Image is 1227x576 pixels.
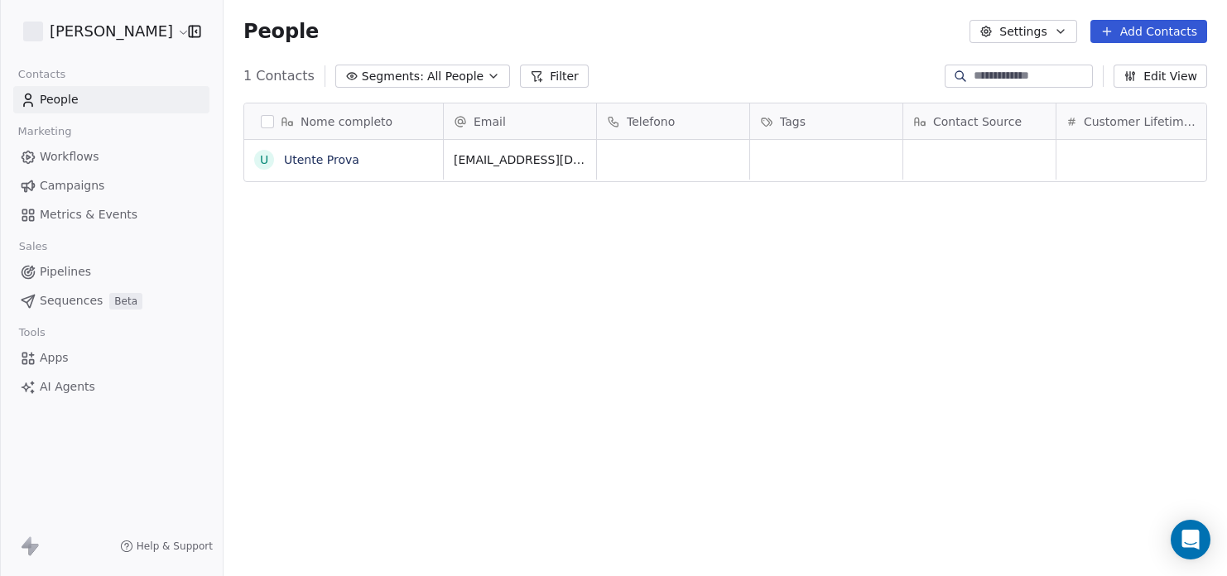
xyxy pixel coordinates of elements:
[137,540,213,553] span: Help & Support
[50,21,173,42] span: [PERSON_NAME]
[120,540,213,553] a: Help & Support
[40,263,91,281] span: Pipelines
[1090,20,1207,43] button: Add Contacts
[13,172,209,199] a: Campaigns
[444,103,596,139] div: Email
[12,320,52,345] span: Tools
[11,119,79,144] span: Marketing
[903,103,1056,139] div: Contact Source
[13,258,209,286] a: Pipelines
[933,113,1022,130] span: Contact Source
[243,66,315,86] span: 1 Contacts
[40,292,103,310] span: Sequences
[13,344,209,372] a: Apps
[597,103,749,139] div: Telefono
[1171,520,1210,559] div: Open Intercom Messenger
[244,140,444,570] div: grid
[260,151,268,169] div: U
[13,373,209,401] a: AI Agents
[40,349,69,367] span: Apps
[109,293,142,310] span: Beta
[1114,65,1207,88] button: Edit View
[520,65,589,88] button: Filter
[362,68,424,85] span: Segments:
[13,287,209,314] a: SequencesBeta
[13,201,209,228] a: Metrics & Events
[750,103,902,139] div: Tags
[13,86,209,113] a: People
[40,206,137,223] span: Metrics & Events
[40,148,99,166] span: Workflows
[454,151,586,168] span: [EMAIL_ADDRESS][DOMAIN_NAME]
[40,91,79,108] span: People
[243,19,319,44] span: People
[13,143,209,170] a: Workflows
[11,62,73,87] span: Contacts
[1084,113,1199,130] span: Customer Lifetime Value
[627,113,675,130] span: Telefono
[40,378,95,396] span: AI Agents
[780,113,806,130] span: Tags
[474,113,506,130] span: Email
[970,20,1076,43] button: Settings
[427,68,484,85] span: All People
[12,234,55,259] span: Sales
[1056,103,1209,139] div: Customer Lifetime Value
[20,17,176,46] button: [PERSON_NAME]
[301,113,392,130] span: Nome completo
[244,103,443,139] div: Nome completo
[284,153,359,166] a: Utente Prova
[40,177,104,194] span: Campaigns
